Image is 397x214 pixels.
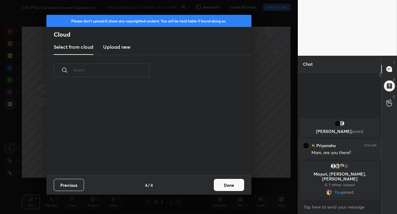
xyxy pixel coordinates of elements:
img: e87f9364b6334989b9353f85ea133ed3.jpg [326,189,332,195]
p: Mayuri, [PERSON_NAME], [PERSON_NAME] [303,172,376,181]
div: grid [298,117,381,199]
img: 3 [335,163,341,169]
div: grid [46,84,244,175]
p: D [393,77,395,82]
h3: Upload new [103,43,130,51]
h3: Select from cloud [54,43,93,51]
p: & 1 other joined [303,183,376,187]
span: joined [341,190,353,195]
img: b0beb5854dfa45faa9cd66058a6ebffe.jpg [303,143,309,149]
h4: 4 [150,182,153,188]
img: default.png [339,120,345,127]
p: Chat [298,56,318,72]
img: no-rating-badge.077c3623.svg [311,144,315,147]
span: joined [352,128,363,134]
div: Please don't upload & share any copyrighted content. You will be held liable if found doing so. [46,15,251,27]
div: 11:53 AM [364,144,376,147]
img: default.png [330,163,336,169]
input: Search [73,57,150,83]
button: Previous [54,179,84,191]
img: 345d9a88f056448d90514121c1d5ec9c.jpg [339,163,345,169]
span: You [334,190,341,195]
h4: 4 [145,182,147,188]
img: b0beb5854dfa45faa9cd66058a6ebffe.jpg [335,120,341,127]
div: 1 [343,163,349,169]
h6: Priyanshu [315,142,336,149]
p: G [393,94,395,99]
p: T [393,61,395,65]
h2: Cloud [54,31,251,38]
h4: / [148,182,150,188]
div: Mam, are you there? [311,150,376,156]
button: Done [214,179,244,191]
p: [PERSON_NAME] [303,129,376,134]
